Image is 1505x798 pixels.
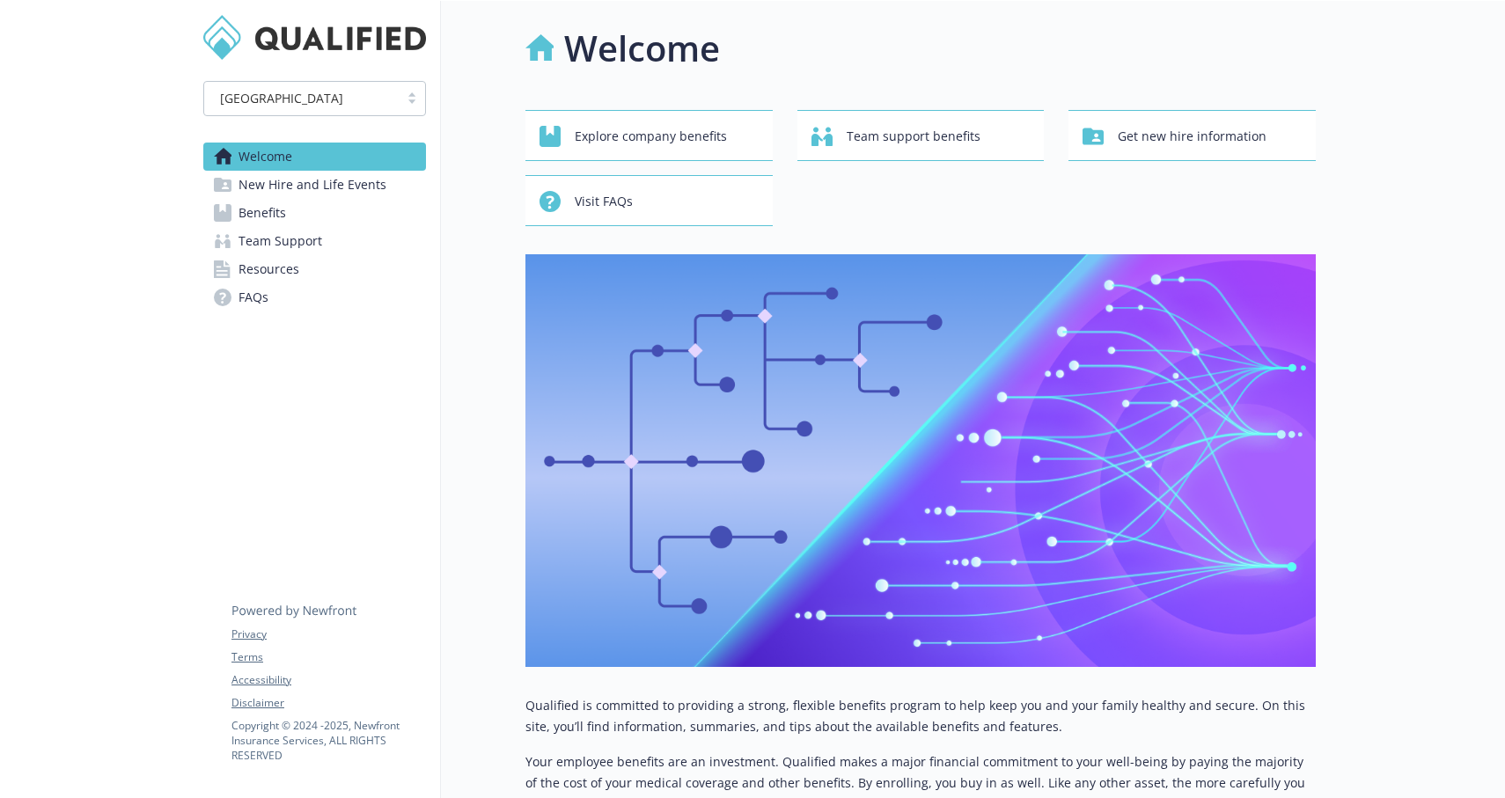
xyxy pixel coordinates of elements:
[525,254,1316,667] img: overview page banner
[203,199,426,227] a: Benefits
[525,695,1316,737] p: Qualified is committed to providing a strong, flexible benefits program to help keep you and your...
[847,120,980,153] span: Team support benefits
[239,143,292,171] span: Welcome
[1068,110,1316,161] button: Get new hire information
[239,171,386,199] span: New Hire and Life Events
[239,227,322,255] span: Team Support
[239,283,268,311] span: FAQs
[564,22,720,75] h1: Welcome
[575,185,633,218] span: Visit FAQs
[231,672,425,688] a: Accessibility
[525,110,773,161] button: Explore company benefits
[239,199,286,227] span: Benefits
[525,175,773,226] button: Visit FAQs
[203,283,426,311] a: FAQs
[203,143,426,171] a: Welcome
[1118,120,1266,153] span: Get new hire information
[203,227,426,255] a: Team Support
[239,255,299,283] span: Resources
[213,89,390,107] span: [GEOGRAPHIC_DATA]
[231,626,425,642] a: Privacy
[231,695,425,711] a: Disclaimer
[231,718,425,763] p: Copyright © 2024 - 2025 , Newfront Insurance Services, ALL RIGHTS RESERVED
[203,171,426,199] a: New Hire and Life Events
[797,110,1045,161] button: Team support benefits
[575,120,727,153] span: Explore company benefits
[220,89,343,107] span: [GEOGRAPHIC_DATA]
[203,255,426,283] a: Resources
[231,649,425,665] a: Terms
